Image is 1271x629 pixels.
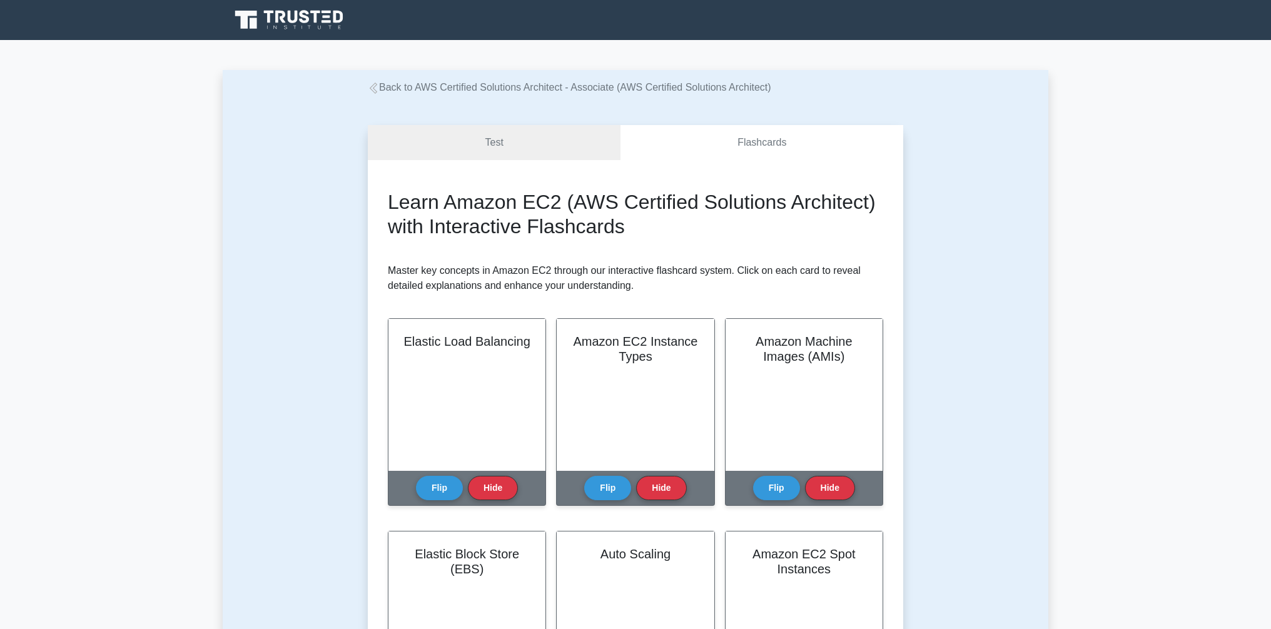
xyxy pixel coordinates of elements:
[620,125,903,161] a: Flashcards
[403,546,530,576] h2: Elastic Block Store (EBS)
[584,476,631,500] button: Flip
[403,334,530,349] h2: Elastic Load Balancing
[388,190,883,238] h2: Learn Amazon EC2 (AWS Certified Solutions Architect) with Interactive Flashcards
[753,476,800,500] button: Flip
[741,334,868,364] h2: Amazon Machine Images (AMIs)
[741,546,868,576] h2: Amazon EC2 Spot Instances
[368,82,771,93] a: Back to AWS Certified Solutions Architect - Associate (AWS Certified Solutions Architect)
[416,476,463,500] button: Flip
[572,334,699,364] h2: Amazon EC2 Instance Types
[368,125,620,161] a: Test
[805,476,855,500] button: Hide
[572,546,699,561] h2: Auto Scaling
[388,263,883,293] p: Master key concepts in Amazon EC2 through our interactive flashcard system. Click on each card to...
[636,476,686,500] button: Hide
[468,476,518,500] button: Hide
